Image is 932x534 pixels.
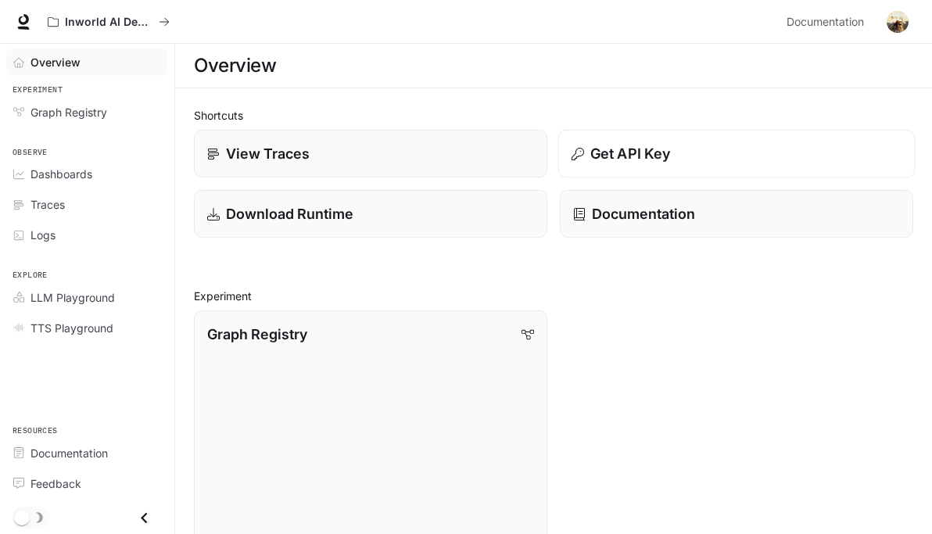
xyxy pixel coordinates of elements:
span: TTS Playground [30,320,113,336]
a: Documentation [6,439,168,467]
button: All workspaces [41,6,177,38]
button: Get API Key [558,130,916,178]
span: LLM Playground [30,289,115,306]
a: Documentation [560,190,913,238]
span: Graph Registry [30,104,107,120]
a: Overview [6,48,168,76]
p: Inworld AI Demos [65,16,152,29]
a: Download Runtime [194,190,547,238]
span: Documentation [30,445,108,461]
h2: Experiment [194,288,913,304]
h2: Shortcuts [194,107,913,124]
p: Graph Registry [207,324,307,345]
h1: Overview [194,50,276,81]
span: Feedback [30,475,81,492]
span: Documentation [787,13,864,32]
p: View Traces [226,143,310,164]
span: Dark mode toggle [14,508,30,525]
a: Feedback [6,470,168,497]
a: Documentation [780,6,876,38]
span: Dashboards [30,166,92,182]
button: User avatar [882,6,913,38]
button: Close drawer [127,502,162,534]
p: Documentation [592,203,695,224]
a: View Traces [194,130,547,177]
img: User avatar [887,11,909,33]
a: LLM Playground [6,284,168,311]
span: Traces [30,196,65,213]
a: TTS Playground [6,314,168,342]
span: Overview [30,54,81,70]
a: Dashboards [6,160,168,188]
p: Get API Key [590,143,670,164]
span: Logs [30,227,56,243]
a: Traces [6,191,168,218]
a: Graph Registry [6,99,168,126]
p: Download Runtime [226,203,353,224]
a: Logs [6,221,168,249]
